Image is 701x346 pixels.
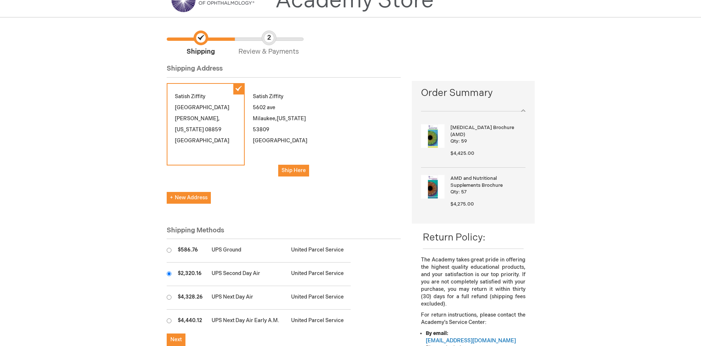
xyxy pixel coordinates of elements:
[287,310,351,333] td: United Parcel Service
[461,138,467,144] span: 59
[287,263,351,286] td: United Parcel Service
[450,189,459,195] span: Qty
[235,31,303,57] span: Review & Payments
[421,86,525,104] span: Order Summary
[178,294,203,300] span: $4,328.26
[178,317,202,324] span: $4,440.12
[208,263,287,286] td: UPS Second Day Air
[421,175,445,199] img: AMD and Nutritional Supplements Brochure
[421,124,445,148] img: Age-Related Macular Degeneration Brochure (AMD)
[421,311,525,326] p: For return instructions, please contact the Academy’s Service Center:
[167,226,401,239] div: Shipping Methods
[426,338,516,344] a: [EMAIL_ADDRESS][DOMAIN_NAME]
[278,165,309,176] button: Ship Here
[208,239,287,263] td: UPS Ground
[282,167,306,174] span: Ship Here
[170,336,182,343] span: Next
[208,286,287,310] td: UPS Next Day Air
[167,64,401,78] div: Shipping Address
[450,175,523,189] strong: AMD and Nutritional Supplements Brochure
[245,83,323,185] div: Satish Ziffity 5602 ave Milaukee 53809 [GEOGRAPHIC_DATA]
[450,138,459,144] span: Qty
[178,247,198,253] span: $586.76
[218,115,220,122] span: ,
[421,256,525,308] p: The Academy takes great pride in offering the highest quality educational products, and your sati...
[175,126,204,133] span: [US_STATE]
[426,330,448,336] strong: By email:
[423,232,485,243] span: Return Policy:
[170,195,208,201] span: New Address
[277,115,306,122] span: [US_STATE]
[287,239,351,263] td: United Parcel Service
[450,150,474,156] span: $4,425.00
[167,333,185,346] button: Next
[208,310,287,333] td: UPS Next Day Air Early A.M.
[450,201,474,207] span: $4,275.00
[287,286,351,310] td: United Parcel Service
[167,192,211,204] button: New Address
[275,115,277,122] span: ,
[167,31,235,57] span: Shipping
[461,189,467,195] span: 57
[450,124,523,138] strong: [MEDICAL_DATA] Brochure (AMD)
[178,270,202,277] span: $2,320.16
[167,83,245,165] div: Satish Ziffity [GEOGRAPHIC_DATA] [PERSON_NAME] 08859 [GEOGRAPHIC_DATA]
